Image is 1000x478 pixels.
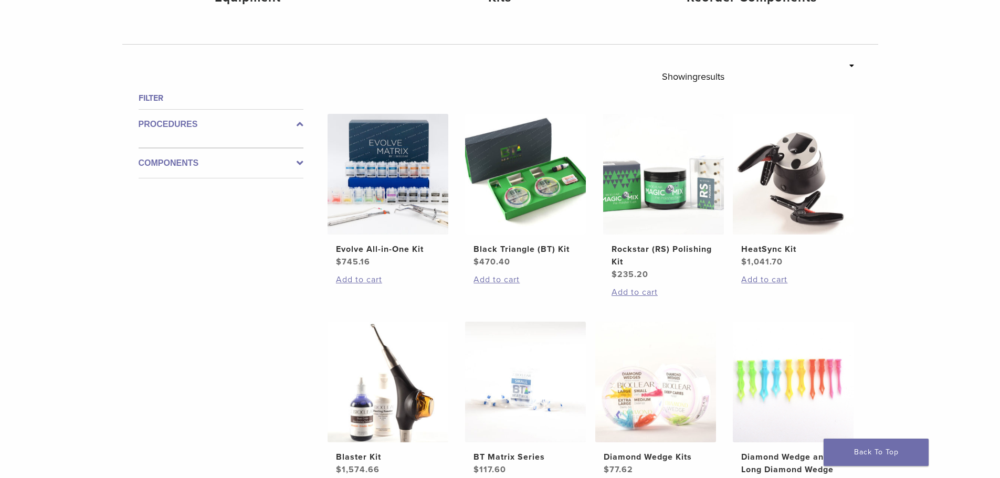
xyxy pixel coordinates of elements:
[604,464,633,475] bdi: 77.62
[612,269,648,280] bdi: 235.20
[336,451,440,463] h2: Blaster Kit
[612,286,715,299] a: Add to cart: “Rockstar (RS) Polishing Kit”
[741,451,845,476] h2: Diamond Wedge and Long Diamond Wedge
[603,114,725,281] a: Rockstar (RS) Polishing KitRockstar (RS) Polishing Kit $235.20
[336,257,342,267] span: $
[336,257,370,267] bdi: 745.16
[473,464,506,475] bdi: 117.60
[139,157,303,169] label: Components
[465,322,587,476] a: BT Matrix SeriesBT Matrix Series $117.60
[741,273,845,286] a: Add to cart: “HeatSync Kit”
[328,322,448,442] img: Blaster Kit
[465,114,587,268] a: Black Triangle (BT) KitBlack Triangle (BT) Kit $470.40
[741,243,845,256] h2: HeatSync Kit
[327,114,449,268] a: Evolve All-in-One KitEvolve All-in-One Kit $745.16
[604,464,609,475] span: $
[336,464,342,475] span: $
[336,464,380,475] bdi: 1,574.66
[733,114,854,235] img: HeatSync Kit
[741,257,747,267] span: $
[604,451,708,463] h2: Diamond Wedge Kits
[473,451,577,463] h2: BT Matrix Series
[139,118,303,131] label: Procedures
[139,92,303,104] h4: Filter
[595,322,716,442] img: Diamond Wedge Kits
[612,269,617,280] span: $
[473,243,577,256] h2: Black Triangle (BT) Kit
[603,114,724,235] img: Rockstar (RS) Polishing Kit
[741,257,783,267] bdi: 1,041.70
[733,322,854,442] img: Diamond Wedge and Long Diamond Wedge
[595,322,717,476] a: Diamond Wedge KitsDiamond Wedge Kits $77.62
[327,322,449,476] a: Blaster KitBlaster Kit $1,574.66
[473,273,577,286] a: Add to cart: “Black Triangle (BT) Kit”
[465,114,586,235] img: Black Triangle (BT) Kit
[662,66,724,88] p: Showing results
[473,257,479,267] span: $
[465,322,586,442] img: BT Matrix Series
[336,273,440,286] a: Add to cart: “Evolve All-in-One Kit”
[824,439,929,466] a: Back To Top
[612,243,715,268] h2: Rockstar (RS) Polishing Kit
[336,243,440,256] h2: Evolve All-in-One Kit
[732,114,855,268] a: HeatSync KitHeatSync Kit $1,041.70
[473,257,510,267] bdi: 470.40
[473,464,479,475] span: $
[328,114,448,235] img: Evolve All-in-One Kit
